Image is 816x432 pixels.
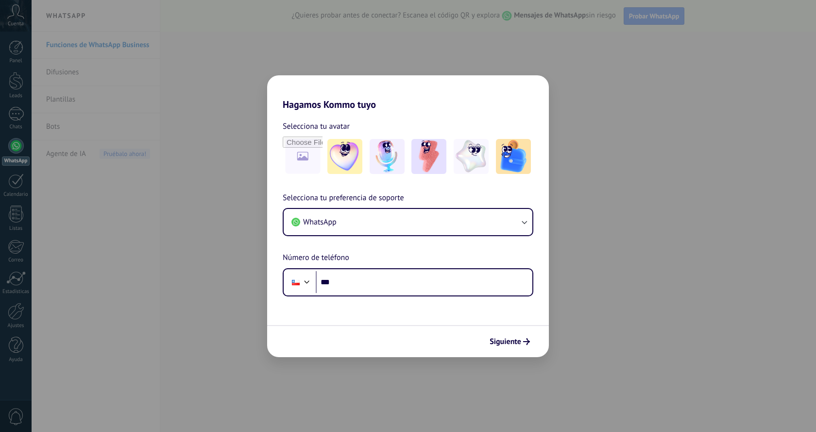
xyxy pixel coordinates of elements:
span: Siguiente [490,338,521,345]
div: Chile: + 56 [287,272,305,293]
span: Número de teléfono [283,252,349,264]
img: -4.jpeg [454,139,489,174]
button: WhatsApp [284,209,532,235]
img: -1.jpeg [327,139,362,174]
span: Selecciona tu preferencia de soporte [283,192,404,205]
img: -3.jpeg [411,139,446,174]
h2: Hagamos Kommo tuyo [267,75,549,110]
img: -5.jpeg [496,139,531,174]
span: WhatsApp [303,217,337,227]
img: -2.jpeg [370,139,405,174]
button: Siguiente [485,333,534,350]
span: Selecciona tu avatar [283,120,350,133]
